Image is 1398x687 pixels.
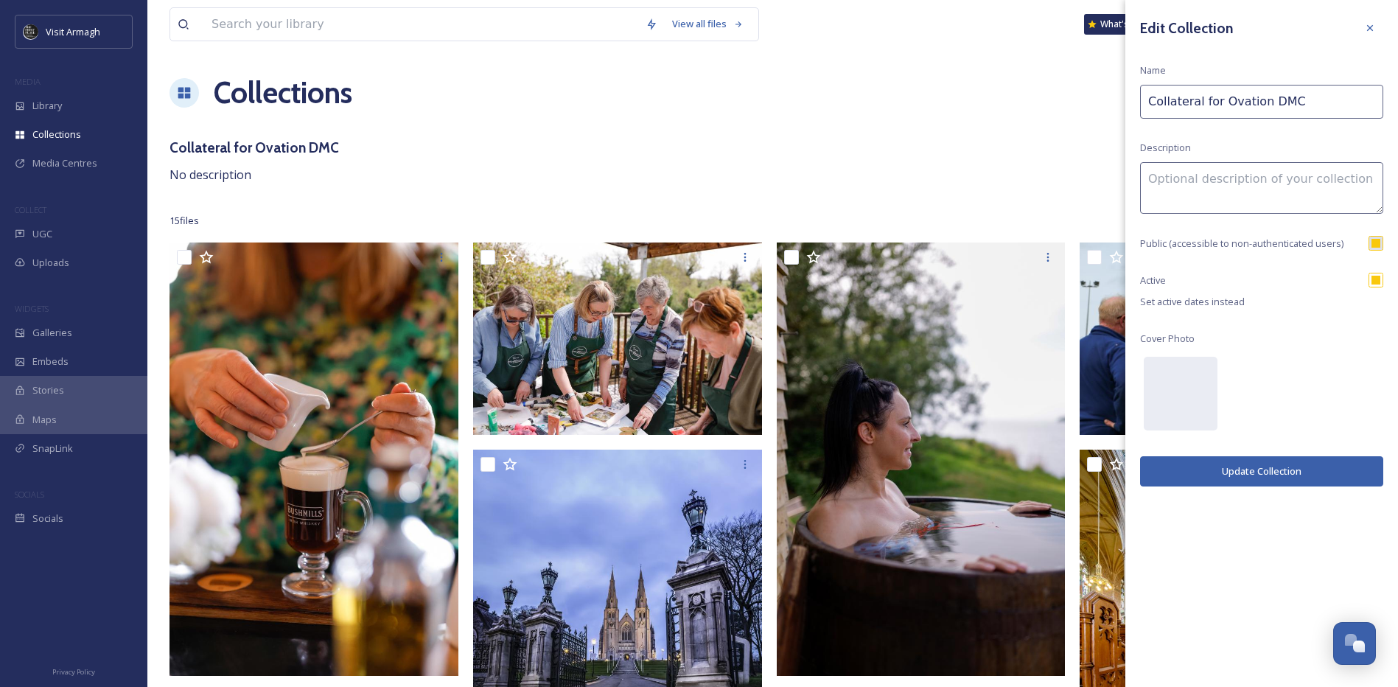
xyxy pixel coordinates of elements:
[46,25,100,38] span: Visit Armagh
[1140,456,1383,487] button: Update Collection
[32,326,72,340] span: Galleries
[1140,332,1195,346] span: Cover Photo
[52,667,95,677] span: Privacy Policy
[1140,18,1233,39] h3: Edit Collection
[1084,14,1158,35] a: What's New
[52,662,95,680] a: Privacy Policy
[24,24,38,39] img: THE-FIRST-PLACE-VISIT-ARMAGH.COM-BLACK.jpg
[777,243,1066,676] img: Hot Rocks Sauna Experience
[1140,63,1166,77] span: Name
[169,243,458,676] img: Halfway House Irish Coffee Making Experience
[204,8,638,41] input: Search your library
[32,413,57,427] span: Maps
[665,10,751,38] a: View all files
[1140,141,1191,155] span: Description
[32,442,73,456] span: SnapLink
[1080,243,1369,436] img: Armagh Road Bowling Experience
[15,204,46,215] span: COLLECT
[32,383,64,397] span: Stories
[15,489,44,500] span: SOCIALS
[169,214,199,228] span: 15 file s
[15,76,41,87] span: MEDIA
[32,355,69,369] span: Embeds
[32,128,81,142] span: Collections
[169,137,339,158] h3: Collateral for Ovation DMC
[32,512,63,526] span: Socials
[169,167,251,183] span: No description
[214,71,352,115] a: Collections
[15,303,49,314] span: WIDGETS
[1140,237,1343,251] span: Public (accessible to non-authenticated users)
[473,243,762,436] img: Eco Printing Experience
[1140,295,1245,308] span: Set active dates instead
[32,227,52,241] span: UGC
[1140,85,1383,119] input: My Collection
[1140,273,1166,287] span: Active
[32,99,62,113] span: Library
[32,156,97,170] span: Media Centres
[1333,622,1376,665] button: Open Chat
[32,256,69,270] span: Uploads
